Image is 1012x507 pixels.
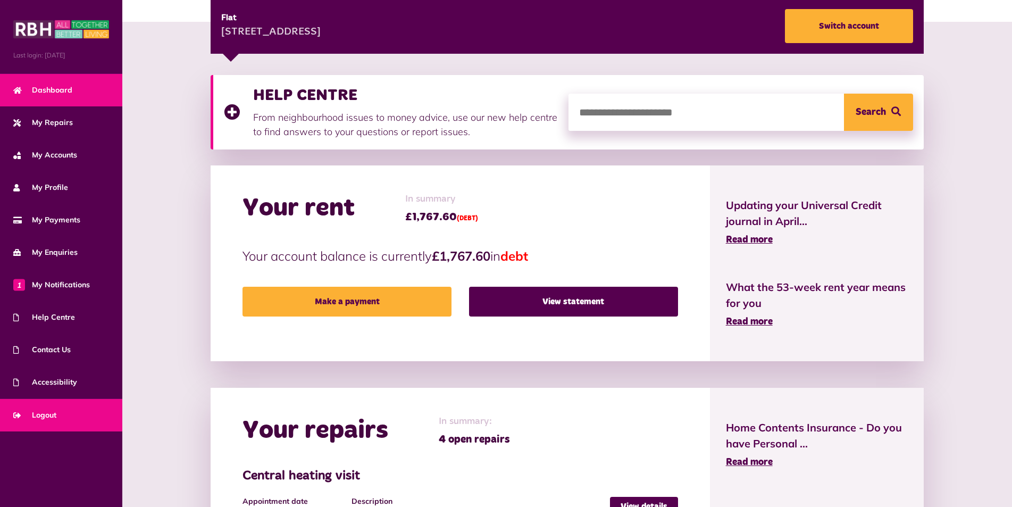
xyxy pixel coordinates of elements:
[432,248,490,264] strong: £1,767.60
[242,497,346,506] h4: Appointment date
[726,420,908,470] a: Home Contents Insurance - Do you have Personal ... Read more
[13,279,90,290] span: My Notifications
[242,469,678,484] h3: Central heating visit
[13,149,77,161] span: My Accounts
[13,51,109,60] span: Last login: [DATE]
[439,431,510,447] span: 4 open repairs
[13,344,71,355] span: Contact Us
[13,85,72,96] span: Dashboard
[439,414,510,429] span: In summary:
[242,287,451,317] a: Make a payment
[221,24,321,40] div: [STREET_ADDRESS]
[726,235,773,245] span: Read more
[500,248,528,264] span: debt
[221,12,321,24] div: Flat
[13,182,68,193] span: My Profile
[726,197,908,229] span: Updating your Universal Credit journal in April...
[726,279,908,311] span: What the 53-week rent year means for you
[469,287,678,317] a: View statement
[13,19,109,40] img: MyRBH
[457,215,478,222] span: (DEBT)
[352,497,605,506] h4: Description
[726,317,773,327] span: Read more
[13,312,75,323] span: Help Centre
[726,458,773,467] span: Read more
[253,86,558,105] h3: HELP CENTRE
[844,94,913,131] button: Search
[13,279,25,290] span: 1
[13,214,80,226] span: My Payments
[13,247,78,258] span: My Enquiries
[856,94,886,131] span: Search
[405,192,478,206] span: In summary
[242,193,355,224] h2: Your rent
[785,9,913,43] a: Switch account
[242,415,388,446] h2: Your repairs
[13,377,77,388] span: Accessibility
[405,209,478,225] span: £1,767.60
[726,420,908,452] span: Home Contents Insurance - Do you have Personal ...
[242,246,678,265] p: Your account balance is currently in
[726,279,908,329] a: What the 53-week rent year means for you Read more
[253,110,558,139] p: From neighbourhood issues to money advice, use our new help centre to find answers to your questi...
[13,410,56,421] span: Logout
[726,197,908,247] a: Updating your Universal Credit journal in April... Read more
[13,117,73,128] span: My Repairs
